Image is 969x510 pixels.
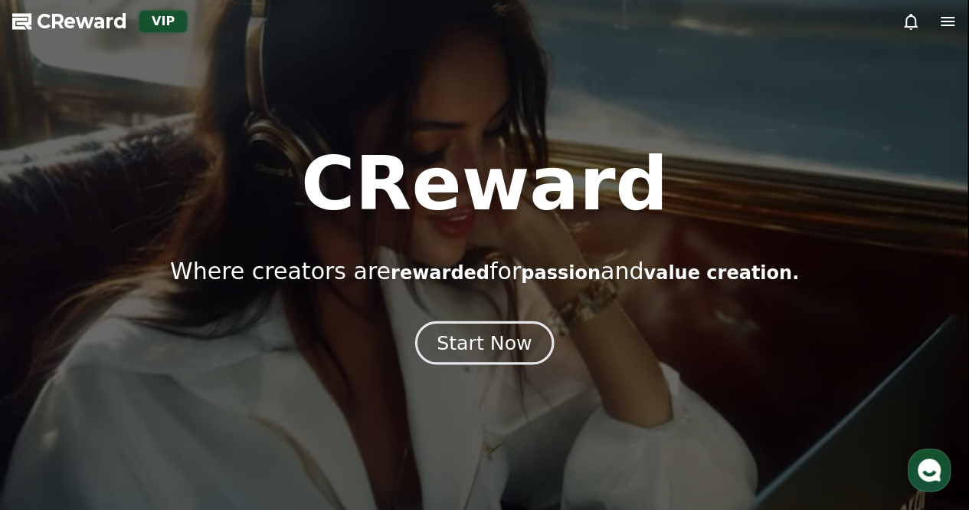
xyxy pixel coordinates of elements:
[170,258,799,285] p: Where creators are for and
[418,337,551,352] a: Start Now
[521,262,601,284] span: passion
[101,383,198,421] a: Messages
[391,262,489,284] span: rewarded
[139,11,187,32] div: VIP
[437,330,532,356] div: Start Now
[5,383,101,421] a: Home
[301,147,668,221] h1: CReward
[415,321,554,364] button: Start Now
[39,406,66,418] span: Home
[643,262,799,284] span: value creation.
[227,406,264,418] span: Settings
[198,383,294,421] a: Settings
[127,406,172,419] span: Messages
[37,9,127,34] span: CReward
[12,9,127,34] a: CReward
